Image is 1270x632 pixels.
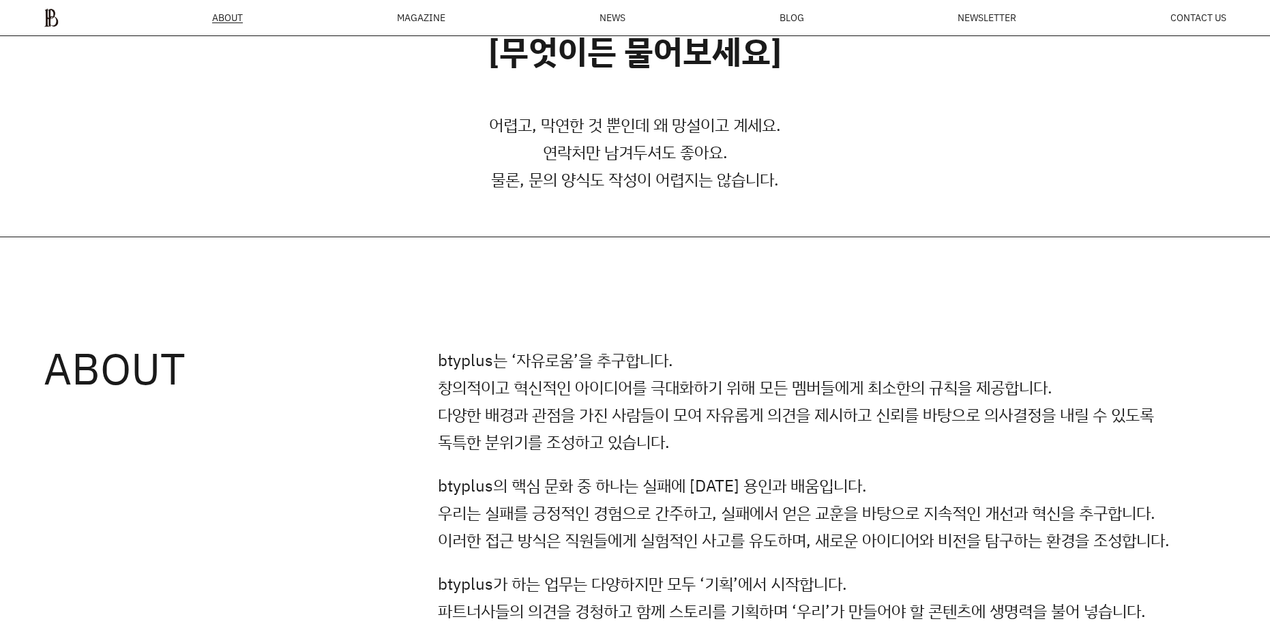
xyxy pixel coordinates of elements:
[488,32,782,72] h2: [무엇이든 물어보세요]
[1170,13,1226,22] a: CONTACT US
[438,472,1188,554] p: btyplus의 핵심 문화 중 하나는 실패에 [DATE] 용인과 배움입니다. 우리는 실패를 긍정적인 경험으로 간주하고, 실패에서 얻은 교훈을 바탕으로 지속적인 개선과 혁신을 ...
[44,346,438,390] h3: ABOUT
[212,13,243,23] a: ABOUT
[958,13,1016,22] a: NEWSLETTER
[438,346,1188,455] p: btyplus는 ‘자유로움’을 추구합니다. 창의적이고 혁신적인 아이디어를 극대화하기 위해 모든 멤버들에게 최소한의 규칙을 제공합니다. 다양한 배경과 관점을 가진 사람들이 모여...
[489,111,781,193] p: 어렵고, 막연한 것 뿐인데 왜 망설이고 계세요. 연락처만 남겨두셔도 좋아요. 물론, 문의 양식도 작성이 어렵지는 않습니다.
[44,8,59,27] img: ba379d5522eb3.png
[780,13,804,22] a: BLOG
[397,13,445,22] div: MAGAZINE
[600,13,625,22] a: NEWS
